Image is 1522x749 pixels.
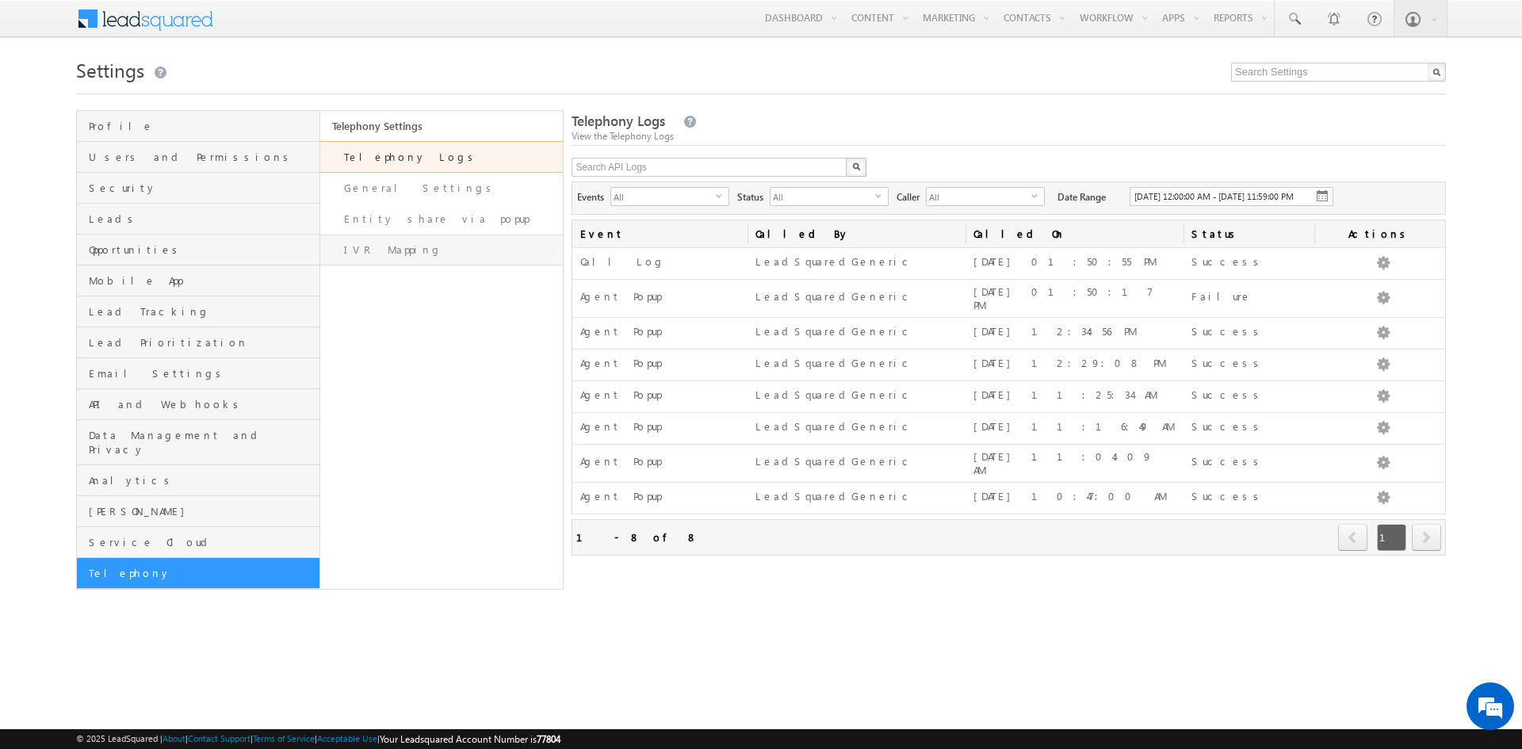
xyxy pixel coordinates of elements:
[1191,254,1306,274] div: Success
[1314,220,1445,247] span: Actions
[580,488,739,509] div: Agent Popup
[320,204,564,235] a: Entity share via popup
[580,387,739,407] div: Agent Popup
[973,488,1176,509] div: [DATE] 10:47:00 AM
[1053,187,1130,204] span: Date Range
[89,150,315,164] span: Users and Permissions
[1191,355,1306,376] div: Success
[77,204,319,235] a: Leads
[1031,192,1044,199] span: select
[89,243,315,257] span: Opportunities
[580,453,739,474] div: Agent Popup
[580,355,739,376] div: Agent Popup
[1412,524,1441,551] span: next
[537,733,560,745] span: 77804
[737,187,770,204] span: Status
[77,465,319,496] a: Analytics
[320,235,564,266] a: IVR Mapping
[76,57,144,82] span: Settings
[875,192,888,199] span: select
[77,235,319,266] a: Opportunities
[748,220,966,247] span: Called By
[188,733,250,743] a: Contact Support
[163,733,185,743] a: About
[577,187,610,204] span: Events
[89,366,315,380] span: Email Settings
[973,323,1176,344] div: [DATE] 12:34:56 PM
[1191,289,1306,309] div: Failure
[89,273,315,288] span: Mobile App
[1191,418,1306,439] div: Success
[1191,387,1306,407] div: Success
[852,162,860,170] img: Search
[77,173,319,204] a: Security
[1377,524,1406,551] span: 1
[927,188,1031,205] span: All
[89,504,315,518] span: [PERSON_NAME]
[77,389,319,420] a: API and Webhooks
[973,284,1176,314] div: [DATE] 01:50:17 PM
[1191,488,1306,509] div: Success
[77,527,319,558] a: Service Cloud
[572,158,848,177] input: Search API Logs
[716,192,728,199] span: select
[973,254,1176,274] div: [DATE] 01:50:55 PM
[77,358,319,389] a: Email Settings
[77,420,319,465] a: Data Management and Privacy
[89,212,315,226] span: Leads
[576,528,698,546] div: 1 - 8 of 8
[89,119,315,133] span: Profile
[755,289,958,309] div: LeadSquaredGeneric
[973,355,1176,376] div: [DATE] 12:29:08 PM
[77,496,319,527] a: [PERSON_NAME]
[755,323,958,344] div: LeadSquaredGeneric
[755,488,958,509] div: LeadSquaredGeneric
[1191,453,1306,474] div: Success
[380,733,560,745] span: Your Leadsquared Account Number is
[320,111,564,141] a: Telephony Settings
[89,566,315,580] span: Telephony
[771,188,875,205] span: All
[1338,524,1367,551] span: prev
[580,289,739,309] div: Agent Popup
[253,733,315,743] a: Terms of Service
[89,428,315,457] span: Data Management and Privacy
[966,220,1184,247] span: Called On
[89,473,315,487] span: Analytics
[580,254,739,274] div: Call Log
[89,397,315,411] span: API and Webhooks
[1184,220,1314,247] span: Status
[897,187,926,204] span: Caller
[755,453,958,474] div: LeadSquaredGeneric
[77,266,319,296] a: Mobile App
[973,449,1176,479] div: [DATE] 11:04:09 AM
[77,558,319,589] a: Telephony
[1338,525,1368,551] a: prev
[1316,189,1329,202] img: cal
[611,188,716,205] span: All
[320,141,564,173] a: Telephony Logs
[76,732,560,747] span: © 2025 LeadSquared | | | | |
[1191,323,1306,344] div: Success
[317,733,377,743] a: Acceptable Use
[572,129,1446,143] div: View the Telephony Logs
[973,418,1176,439] div: [DATE] 11:16:49 AM
[89,535,315,549] span: Service Cloud
[89,335,315,350] span: Lead Prioritization
[973,387,1176,407] div: [DATE] 11:25:34 AM
[1134,191,1294,201] span: [DATE] 12:00:00 AM - [DATE] 11:59:00 PM
[77,142,319,173] a: Users and Permissions
[580,418,739,439] div: Agent Popup
[572,220,747,247] span: Event
[1412,525,1441,551] a: next
[89,181,315,195] span: Security
[77,296,319,327] a: Lead Tracking
[755,254,958,274] div: LeadSquaredGeneric
[755,355,958,376] div: LeadSquaredGeneric
[1231,63,1446,82] input: Search Settings
[572,112,665,130] span: Telephony Logs
[580,323,739,344] div: Agent Popup
[755,418,958,439] div: LeadSquaredGeneric
[77,111,319,142] a: Profile
[89,304,315,319] span: Lead Tracking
